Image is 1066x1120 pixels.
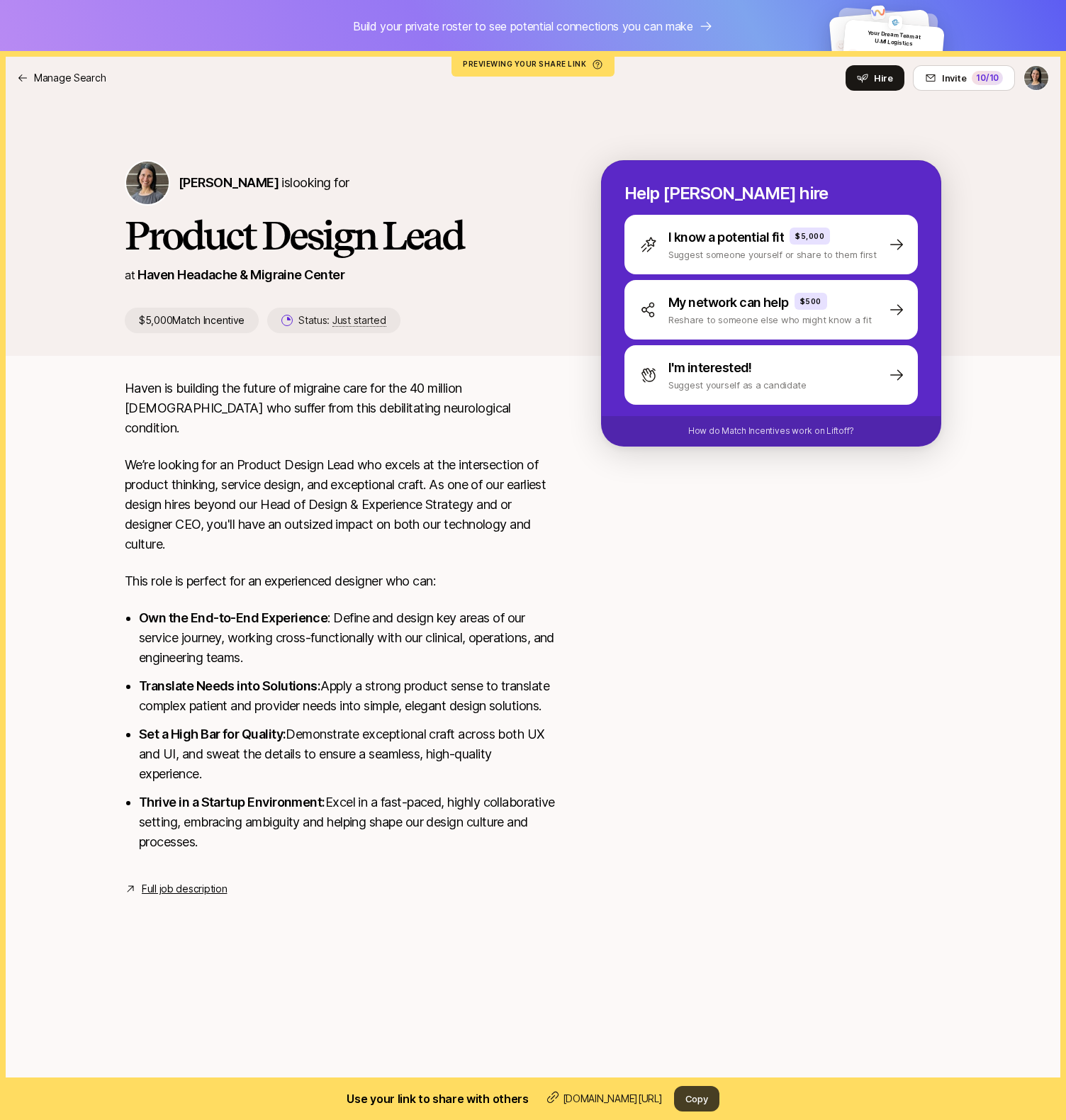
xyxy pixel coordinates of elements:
[353,17,693,35] p: Build your private roster to see potential connections you can make
[139,795,325,810] strong: Thrive in a Startup Environment:
[668,293,789,313] p: My network can help
[668,358,752,378] p: I'm interested!
[834,39,847,52] img: default-avatar.svg
[674,1086,719,1111] button: Copy
[668,228,784,247] p: I know a potential fit
[179,175,279,190] span: [PERSON_NAME]
[125,214,556,257] h1: Product Design Lead
[125,266,135,284] p: at
[668,378,807,392] p: Suggest yourself as a candidate
[34,69,106,86] p: Manage Search
[972,71,1003,85] div: 10 /10
[138,267,344,282] a: Haven Headache & Migraine Center
[846,48,859,61] img: default-avatar.svg
[800,296,821,307] p: $500
[913,65,1015,91] button: Invite10/10
[139,724,556,784] li: Demonstrate exceptional craft across both UX and UI, and sweat the details to ensure a seamless, ...
[125,308,259,333] p: $5,000 Match Incentive
[870,5,885,20] img: 1e45990c_2b74_4d85_b2c2_4431e7c4da71.jpg
[1024,66,1048,90] img: Sonia Koesterer
[125,571,556,591] p: This role is perfect for an experienced designer who can:
[1023,65,1049,91] button: Sonia Koesterer
[688,425,854,437] p: How do Match Incentives work on Liftoff?
[887,15,902,30] img: 751fd974_8804_4f15_b3d7_c3452811049a.jpg
[126,162,169,204] img: Sonia Koesterer
[668,247,877,262] p: Suggest someone yourself or share to them first
[846,65,904,91] button: Hire
[868,29,921,47] span: Your Dream Team at U.MI Logistics
[463,60,603,68] p: Previewing your share link
[624,184,918,203] p: Help [PERSON_NAME] hire
[298,312,386,329] p: Status:
[139,676,556,716] li: Apply a strong product sense to translate complex patient and provider needs into simple, elegant...
[125,455,556,554] p: We’re looking for an Product Design Lead who excels at the intersection of product thinking, serv...
[125,379,556,438] p: Haven is building the future of migraine care for the 40 million [DEMOGRAPHIC_DATA] who suffer fr...
[332,314,386,327] span: Just started
[139,608,556,668] li: : Define and design key areas of our service journey, working cross-functionally with our clinica...
[179,173,349,193] p: is looking for
[563,1090,663,1107] p: [DOMAIN_NAME][URL]
[139,727,286,741] strong: Set a High Bar for Quality:
[139,678,320,693] strong: Translate Needs into Solutions:
[874,71,893,85] span: Hire
[795,230,824,242] p: $5,000
[139,610,327,625] strong: Own the End-to-End Experience
[942,71,966,85] span: Invite
[139,793,556,852] li: Excel in a fast-paced, highly collaborative setting, embracing ambiguity and helping shape our de...
[142,880,227,897] a: Full job description
[668,313,872,327] p: Reshare to someone else who might know a fit
[347,1090,528,1108] h2: Use your link to share with others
